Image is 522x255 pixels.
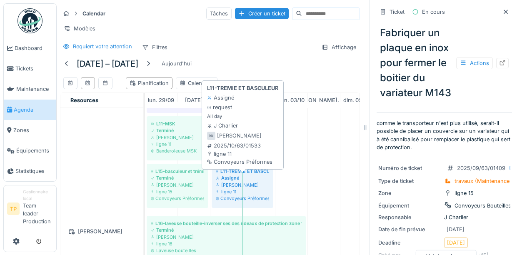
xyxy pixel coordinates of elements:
[207,122,238,130] div: J Charlier
[318,41,360,53] div: Affichage
[138,41,171,53] div: Filtres
[447,225,465,233] div: [DATE]
[15,167,53,175] span: Statistiques
[4,79,56,99] a: Maintenance
[378,164,441,172] div: Numéro de ticket
[151,182,204,188] div: [PERSON_NAME]
[65,226,138,237] div: [PERSON_NAME]
[216,188,269,195] div: ligne 11
[378,177,441,185] div: Type de ticket
[4,38,56,58] a: Dashboard
[16,147,53,155] span: Équipements
[158,58,195,69] div: Aujourd'hui
[378,202,441,210] div: Équipement
[151,147,237,154] div: Banderoleuse MSK
[151,175,204,181] div: Terminé
[206,7,232,20] div: Tâches
[227,77,265,89] div: Options
[151,141,237,147] div: ligne 11
[447,239,465,247] div: [DATE]
[235,8,289,19] div: Créer un ticket
[151,234,302,240] div: [PERSON_NAME]
[183,95,205,106] a: 30 septembre 2025
[23,189,53,202] div: Gestionnaire local
[4,161,56,181] a: Statistiques
[180,79,214,87] div: Calendrier
[15,44,53,52] span: Dashboard
[151,240,302,247] div: ligne 16
[23,189,53,229] li: Team leader Production
[378,225,441,233] div: Date de fin prévue
[276,95,307,106] a: 3 octobre 2025
[378,239,441,247] div: Deadline
[390,8,405,16] div: Ticket
[455,202,511,210] div: Convoyeurs Bouteilles
[70,97,98,103] span: Resources
[7,202,20,215] li: TP
[151,120,237,127] div: L11-MSK
[4,58,56,79] a: Tickets
[151,188,204,195] div: ligne 15
[130,79,169,87] div: Planification
[216,168,269,175] div: L11-TREMIE ET BASCULEUR
[216,182,269,188] div: [PERSON_NAME]
[456,57,493,69] div: Actions
[7,189,53,231] a: TP Gestionnaire localTeam leader Production
[207,142,272,150] div: 2025/10/63/01533
[151,227,302,233] div: Terminé
[15,65,53,72] span: Tickets
[73,42,132,50] div: Requiert votre attention
[457,164,505,172] div: 2025/09/63/01409
[216,195,269,202] div: Convoyeurs Préformes
[60,22,99,35] div: Modèles
[207,84,278,92] strong: L11-TREMIE ET BASCULEUR
[207,94,234,102] div: Assigné
[79,10,109,17] strong: Calendar
[151,220,302,227] div: L16-laveuse bouteille-inverser ses des rideaux de protection zone filtre PSL
[217,132,262,140] div: [PERSON_NAME]
[146,95,176,106] a: 29 septembre 2025
[378,213,441,221] div: Responsable
[207,158,272,166] div: Convoyeurs Préformes
[207,113,222,120] small: All day
[378,189,441,197] div: Zone
[4,100,56,120] a: Agenda
[216,175,269,181] div: Assigné
[13,126,53,134] span: Zones
[151,247,302,254] div: Laveuse bouteilles
[16,85,53,93] span: Maintenance
[422,8,445,16] div: En cours
[151,168,204,175] div: L15-basculeur et trémie
[377,22,512,104] div: Fabriquer un plaque en inox pour fermer le boitier du variateur M143
[378,213,510,221] div: J Charlier
[207,132,215,140] div: RD
[77,59,138,69] h5: [DATE] – [DATE]
[151,127,237,134] div: Terminé
[17,8,42,33] img: Badge_color-CXgf-gQk.svg
[207,150,272,158] div: ligne 11
[291,95,357,106] a: 4 octobre 2025
[4,120,56,140] a: Zones
[151,134,237,141] div: [PERSON_NAME]
[207,103,232,111] div: request
[14,106,53,114] span: Agenda
[4,140,56,161] a: Équipements
[455,189,474,197] div: ligne 15
[377,119,512,151] p: comme le transporteur n'est plus utilisé, serait-il possible de placer un couvercle sur un variat...
[341,95,372,106] a: 5 octobre 2025
[151,195,204,202] div: Convoyeurs Préformes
